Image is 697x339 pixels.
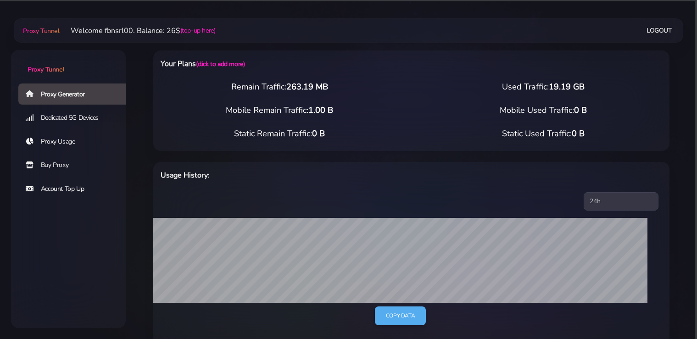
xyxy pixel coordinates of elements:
span: Proxy Tunnel [23,27,59,35]
a: Proxy Tunnel [21,23,59,38]
a: Proxy Tunnel [11,50,126,74]
a: Buy Proxy [18,155,133,176]
div: Mobile Used Traffic: [412,104,675,117]
a: Proxy Generator [18,83,133,105]
span: 0 B [312,128,325,139]
div: Static Used Traffic: [412,128,675,140]
h6: Usage History: [161,169,449,181]
div: Remain Traffic: [148,81,412,93]
iframe: Webchat Widget [652,295,686,328]
a: (top-up here) [180,26,216,35]
span: 0 B [572,128,585,139]
a: Account Top Up [18,178,133,200]
a: Proxy Usage [18,131,133,152]
div: Mobile Remain Traffic: [148,104,412,117]
span: Proxy Tunnel [28,65,64,74]
span: 0 B [574,105,587,116]
div: Used Traffic: [412,81,675,93]
h6: Your Plans [161,58,449,70]
a: Dedicated 5G Devices [18,107,133,128]
span: 19.19 GB [549,81,585,92]
span: 1.00 B [308,105,333,116]
div: Static Remain Traffic: [148,128,412,140]
a: (click to add more) [196,60,245,68]
a: Logout [647,22,672,39]
span: 263.19 MB [286,81,328,92]
a: Copy data [375,306,426,325]
li: Welcome fbnsrl00. Balance: 26$ [60,25,216,36]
